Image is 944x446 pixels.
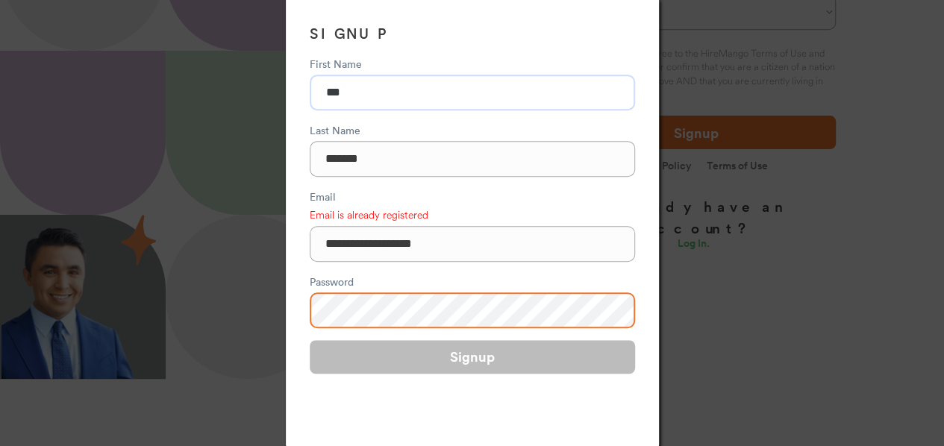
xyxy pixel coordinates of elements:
[310,340,635,374] button: Signup
[310,274,635,289] div: Password
[310,189,635,204] div: Email
[310,122,635,138] div: Last Name
[310,22,635,44] h3: SIGNUP
[310,207,428,223] div: Email is already registered
[310,56,635,72] div: First Name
